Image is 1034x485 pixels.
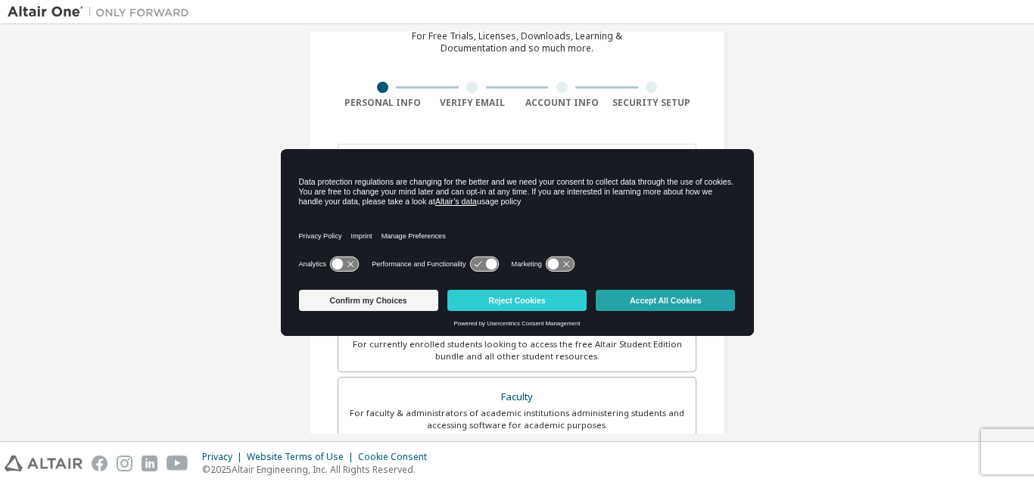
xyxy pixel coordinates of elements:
div: Privacy [202,451,247,463]
img: youtube.svg [167,455,188,471]
img: facebook.svg [92,455,107,471]
div: For faculty & administrators of academic institutions administering students and accessing softwa... [347,407,687,431]
div: Account Info [517,97,607,109]
p: © 2025 Altair Engineering, Inc. All Rights Reserved. [202,463,436,476]
div: For currently enrolled students looking to access the free Altair Student Edition bundle and all ... [347,338,687,362]
div: Security Setup [607,97,697,109]
div: For Free Trials, Licenses, Downloads, Learning & Documentation and so much more. [412,30,622,54]
img: instagram.svg [117,455,132,471]
div: Website Terms of Use [247,451,358,463]
img: linkedin.svg [142,455,157,471]
div: Cookie Consent [358,451,436,463]
div: Verify Email [428,97,518,109]
img: altair_logo.svg [5,455,83,471]
img: Altair One [8,5,197,20]
div: Personal Info [338,97,428,109]
div: Faculty [347,387,687,408]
